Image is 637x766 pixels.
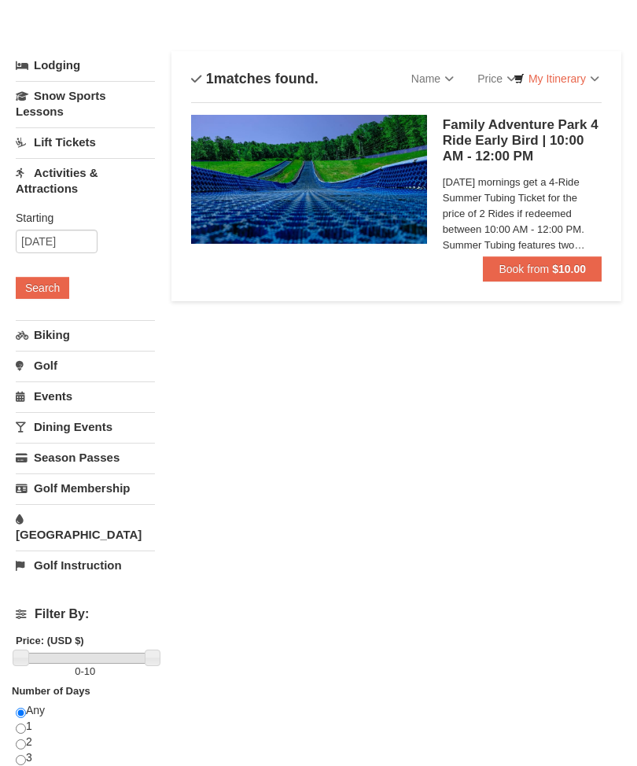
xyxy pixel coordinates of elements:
span: Book from [499,263,549,276]
a: Golf Instruction [16,551,155,580]
a: Biking [16,321,155,350]
strong: $10.00 [552,263,586,276]
h4: matches found. [191,72,318,87]
a: Price [466,64,528,95]
a: Snow Sports Lessons [16,82,155,127]
h4: Filter By: [16,608,155,622]
span: 10 [84,666,95,678]
a: Name [400,64,466,95]
span: [DATE] mornings get a 4-Ride Summer Tubing Ticket for the price of 2 Rides if redeemed between 10... [443,175,602,254]
a: Activities & Attractions [16,159,155,204]
a: Golf Membership [16,474,155,503]
a: Season Passes [16,444,155,473]
button: Search [16,278,69,300]
a: Lodging [16,52,155,80]
a: Lift Tickets [16,128,155,157]
span: 0 [75,666,80,678]
a: Dining Events [16,413,155,442]
img: 6619925-18-3c99bf8f.jpg [191,116,427,245]
a: Golf [16,352,155,381]
strong: Number of Days [12,686,90,698]
a: Events [16,382,155,411]
a: [GEOGRAPHIC_DATA] [16,505,155,550]
h5: Family Adventure Park 4 Ride Early Bird | 10:00 AM - 12:00 PM [443,118,602,165]
strong: Price: (USD $) [16,635,84,647]
span: 1 [206,72,214,87]
label: Starting [16,211,143,226]
a: My Itinerary [503,68,609,91]
button: Book from $10.00 [483,257,602,282]
label: - [16,665,155,680]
